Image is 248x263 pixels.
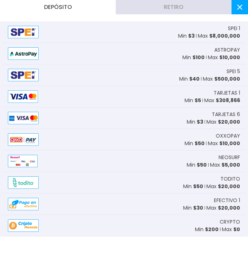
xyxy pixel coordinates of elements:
[8,219,39,232] img: Alipay
[219,140,240,147] span: $ 10,000
[205,226,219,233] span: $ 200
[182,54,205,61] p: Min
[206,118,240,126] p: Max
[192,54,205,61] span: $ 100
[218,118,240,125] span: $ 20,000
[228,25,240,32] span: SPEI 1
[187,118,203,126] p: Min
[189,75,200,82] span: $ 40
[195,226,219,233] p: Min
[183,204,203,212] p: Min
[219,154,240,161] span: NEOSURF
[193,183,203,190] span: $ 50
[212,111,240,118] span: TARJETAS 6
[187,161,207,169] p: Min
[185,140,205,147] p: Min
[233,226,240,233] span: $ 0
[193,204,203,211] span: $ 30
[198,32,240,40] p: Max
[206,204,240,212] p: Max
[8,198,39,210] img: Alipay
[216,132,240,140] span: OXXOPAY
[195,140,205,147] span: $ 50
[209,32,240,39] span: $ 8,000,000
[220,218,240,226] span: CRYPTO
[8,26,39,38] img: Alipay
[8,133,39,146] img: Alipay
[8,112,39,124] img: Alipay
[185,97,201,104] p: Min
[214,89,240,97] span: TARJETAS 1
[214,197,240,204] span: EFECTIVO 1
[218,183,240,190] span: $ 20,000
[203,75,240,83] p: Max
[183,183,203,190] p: Min
[8,90,38,103] img: Alipay
[214,46,240,54] span: ASTROPAY
[226,68,240,75] span: SPEI 5
[179,75,200,83] p: Min
[8,155,38,167] img: Alipay
[220,175,240,183] span: TODITO
[178,32,195,40] p: Min
[208,54,240,61] p: Max
[222,226,240,233] p: Max
[210,161,240,169] p: Max
[197,118,203,125] span: $ 3
[206,183,240,190] p: Max
[214,75,240,82] span: $ 500,000
[8,69,39,81] img: Alipay
[197,161,207,168] span: $ 50
[8,176,39,189] img: Alipay
[218,204,240,211] span: $ 20,000
[8,47,39,60] img: Alipay
[221,161,240,168] span: $ 5,000
[208,140,240,147] p: Max
[204,97,240,104] p: Max
[195,97,201,104] span: $ 5
[188,32,195,39] span: $ 3
[219,54,240,61] span: $ 10,000
[216,97,240,104] span: $ 308,866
